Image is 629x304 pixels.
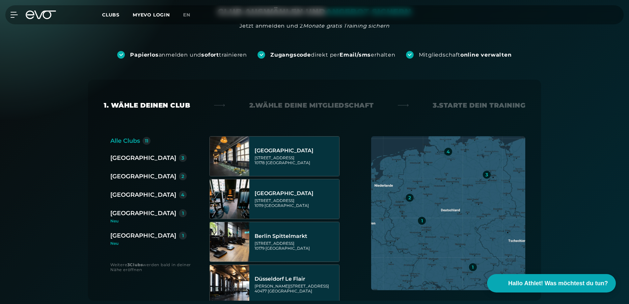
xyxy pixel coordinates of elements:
div: 3 [485,172,488,177]
div: Neu [110,241,187,245]
div: direkt per erhalten [270,51,395,59]
img: Berlin Rosenthaler Platz [210,179,249,219]
strong: sofort [201,52,219,58]
div: [STREET_ADDRESS] 10179 [GEOGRAPHIC_DATA] [255,241,337,251]
div: [GEOGRAPHIC_DATA] [110,231,176,240]
div: [GEOGRAPHIC_DATA] [110,153,176,163]
div: 1 [182,211,184,215]
a: MYEVO LOGIN [133,12,170,18]
a: en [183,11,198,19]
div: 2 [408,195,411,200]
div: [GEOGRAPHIC_DATA] [255,190,337,197]
div: [STREET_ADDRESS] 10178 [GEOGRAPHIC_DATA] [255,155,337,165]
strong: 3 [127,262,130,267]
strong: Clubs [130,262,143,267]
div: 1 [472,265,474,269]
div: Düsseldorf Le Flair [255,276,337,282]
div: 3 [181,156,184,160]
div: 4 [447,149,450,154]
div: 3. Starte dein Training [433,101,525,110]
div: Alle Clubs [110,136,140,145]
span: Hallo Athlet! Was möchtest du tun? [508,279,608,288]
div: 1 [421,218,423,223]
div: Berlin Spittelmarkt [255,233,337,240]
div: Neu [110,219,192,223]
img: map [371,136,525,290]
span: en [183,12,190,18]
div: 2. Wähle deine Mitgliedschaft [249,101,374,110]
div: Weitere werden bald in deiner Nähe eröffnen [110,262,196,272]
img: Berlin Spittelmarkt [210,222,249,262]
img: Berlin Alexanderplatz [210,137,249,176]
button: Hallo Athlet! Was möchtest du tun? [487,274,616,292]
span: Clubs [102,12,120,18]
div: [PERSON_NAME][STREET_ADDRESS] 40477 [GEOGRAPHIC_DATA] [255,284,337,293]
div: 1. Wähle deinen Club [104,101,190,110]
strong: Zugangscode [270,52,311,58]
div: 11 [145,139,148,143]
div: [GEOGRAPHIC_DATA] [110,172,176,181]
div: Mitgliedschaft [419,51,512,59]
div: 4 [181,192,184,197]
strong: Papierlos [130,52,158,58]
strong: online verwalten [460,52,512,58]
div: [GEOGRAPHIC_DATA] [255,147,337,154]
div: [GEOGRAPHIC_DATA] [110,190,176,199]
strong: Email/sms [340,52,371,58]
div: [STREET_ADDRESS] 10119 [GEOGRAPHIC_DATA] [255,198,337,208]
div: 1 [182,233,184,238]
div: anmelden und trainieren [130,51,247,59]
div: [GEOGRAPHIC_DATA] [110,209,176,218]
a: Clubs [102,12,133,18]
div: 2 [181,174,184,179]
